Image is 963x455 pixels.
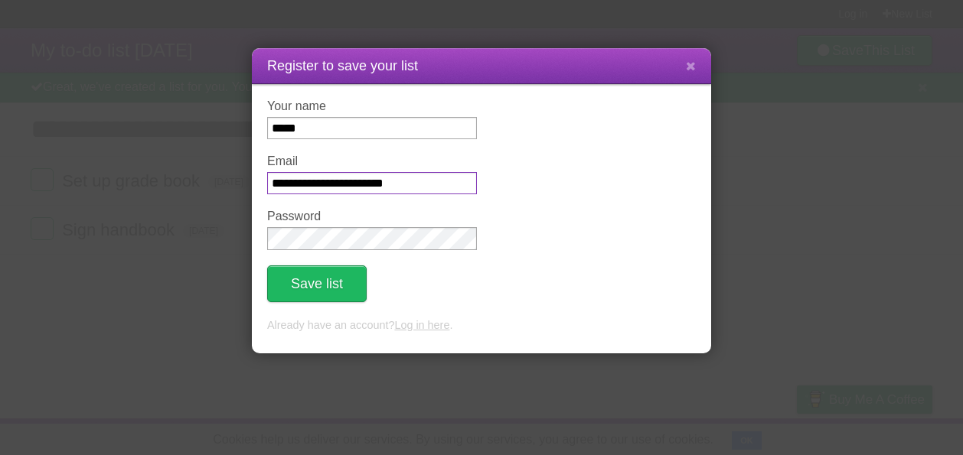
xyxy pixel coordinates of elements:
[267,317,696,334] p: Already have an account? .
[394,319,449,331] a: Log in here
[267,265,367,302] button: Save list
[267,99,477,113] label: Your name
[267,154,477,168] label: Email
[267,210,477,223] label: Password
[267,56,696,76] h1: Register to save your list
